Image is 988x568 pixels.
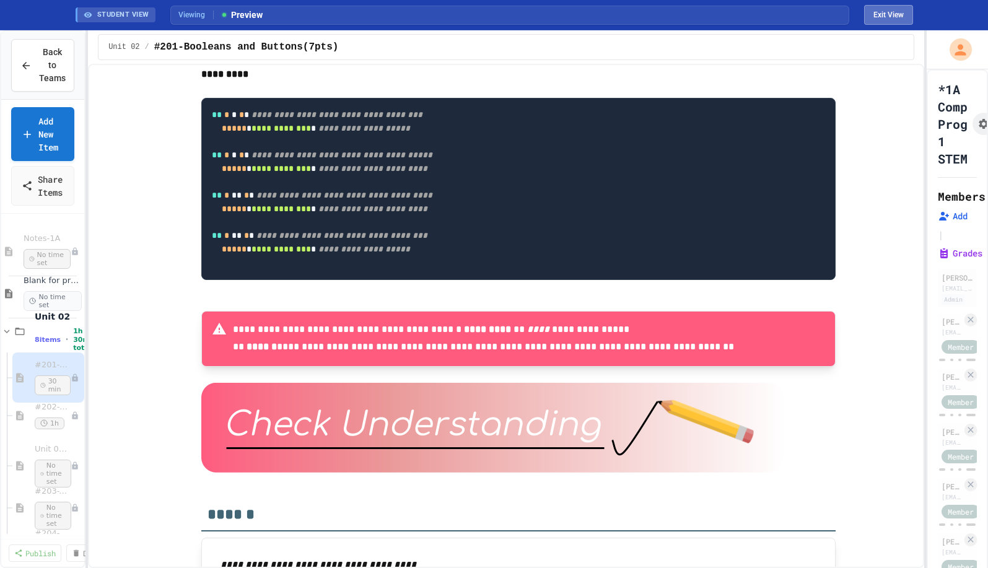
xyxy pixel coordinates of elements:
div: [EMAIL_ADDRESS][DOMAIN_NAME] [942,548,962,557]
div: [PERSON_NAME] [942,272,973,283]
span: 30 min [35,375,71,395]
div: [PERSON_NAME] [942,426,962,437]
a: Share Items [11,166,74,206]
span: / [145,42,149,52]
a: Delete [66,544,115,562]
span: No time set [24,249,71,269]
span: No time set [35,460,71,488]
h1: *1A Comp Prog 1 STEM [938,81,968,167]
button: Grades [938,247,982,260]
a: Add New Item [11,107,74,161]
button: Exit student view [864,5,913,25]
div: [EMAIL_ADDRESS][DOMAIN_NAME] [942,383,962,392]
span: #203-Three Button Roll(7pts) [35,486,71,497]
div: [EMAIL_ADDRESS][DOMAIN_NAME] [942,284,973,293]
span: 1h [35,417,64,429]
span: No time set [35,502,71,530]
span: Member [948,396,974,408]
span: STUDENT VIEW [97,10,149,20]
div: [PERSON_NAME] [942,371,962,382]
span: Blank for practice [24,276,82,286]
span: Notes-1A [24,234,71,244]
span: Viewing [178,9,214,20]
span: #201-Booleans and Buttons(7pts) [35,360,71,370]
div: Unpublished [71,247,79,256]
div: My Account [937,35,975,64]
span: #204-Stacks(6pts) [35,528,71,539]
span: Member [948,506,974,517]
span: Back to Teams [39,46,66,85]
span: No time set [24,291,82,311]
span: Preview [220,9,263,22]
div: Unpublished [71,461,79,470]
span: Member [948,451,974,462]
div: Unpublished [71,504,79,512]
div: [PERSON_NAME] [942,536,962,547]
div: [EMAIL_ADDRESS][DOMAIN_NAME] [942,492,962,502]
span: Unit 02 Quiz A(7pts) [35,444,71,455]
h2: Members [938,188,986,205]
div: Unpublished [71,374,79,382]
span: 1h 30m total [73,327,91,352]
span: | [938,227,944,242]
button: Back to Teams [11,39,74,92]
div: [PERSON_NAME] [942,316,962,327]
div: [PERSON_NAME] [942,481,962,492]
div: Unpublished [71,411,79,420]
a: Publish [9,544,61,562]
span: #201-Booleans and Buttons(7pts) [154,40,339,55]
span: Unit 02 [108,42,139,52]
div: [EMAIL_ADDRESS][DOMAIN_NAME] [942,328,962,337]
span: 8 items [35,336,61,344]
span: • [66,334,68,344]
div: Admin [942,294,965,305]
div: [EMAIL_ADDRESS][DOMAIN_NAME] [942,438,962,447]
span: Member [948,341,974,352]
span: #202-Button Count(7pts) [35,402,71,413]
button: Add [938,210,968,222]
span: Unit 02 [35,311,82,322]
